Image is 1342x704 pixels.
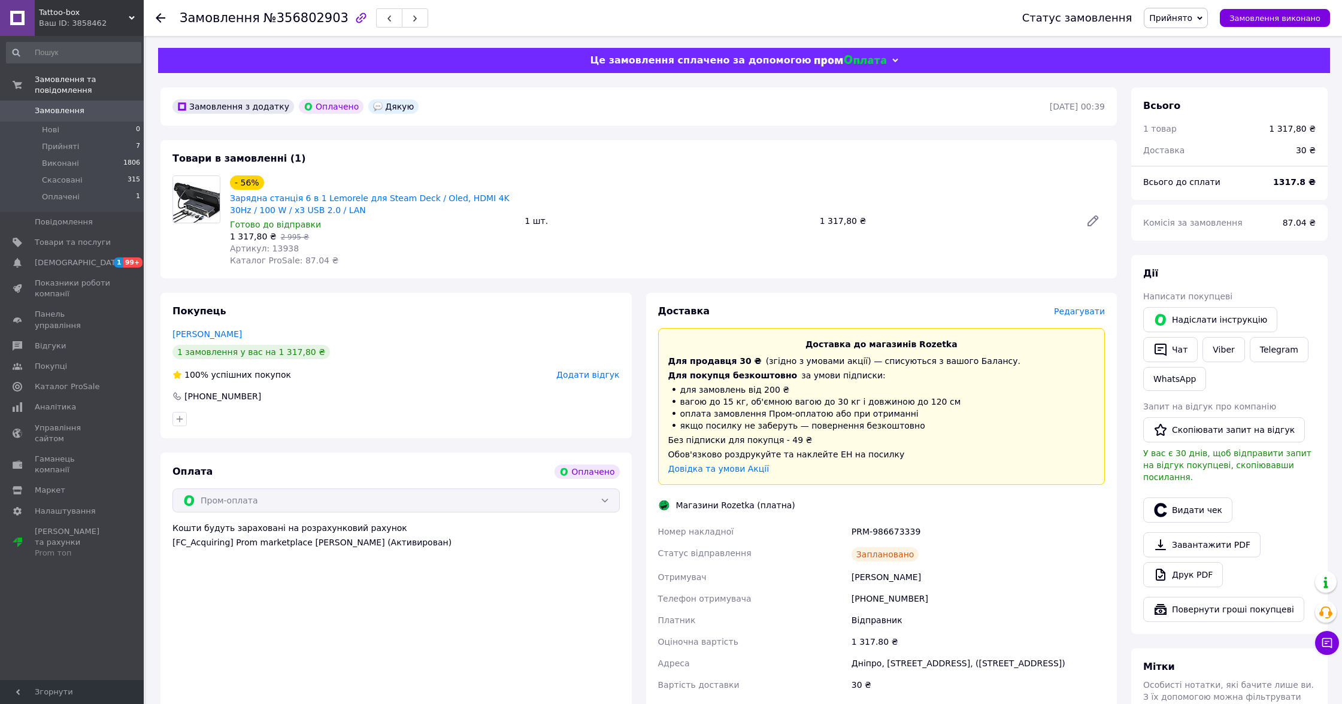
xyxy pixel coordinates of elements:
[1143,402,1276,411] span: Запит на відгук про компанію
[230,220,321,229] span: Готово до відправки
[156,12,165,24] div: Повернутися назад
[658,548,752,558] span: Статус відправлення
[173,176,220,223] img: Зарядна станція 6 в 1 Lemorele для Steam Deck / Oled, HDMI 4K 30Hz / 100 W / x3 USB 2.0 / LAN
[184,370,208,380] span: 100%
[1220,9,1330,27] button: Замовлення виконано
[668,408,1095,420] li: оплата замовлення Пром-оплатою або при отриманні
[668,369,1095,381] div: за умови підписки:
[1143,218,1243,227] span: Комісія за замовлення
[35,361,67,372] span: Покупці
[1143,337,1198,362] button: Чат
[1143,497,1232,523] button: Видати чек
[123,257,143,268] span: 99+
[1143,268,1158,279] span: Дії
[35,526,111,559] span: [PERSON_NAME] та рахунки
[1143,124,1177,133] span: 1 товар
[373,102,383,111] img: :speech_balloon:
[668,355,1095,367] div: (згідно з умовами акції) — списуються з вашого Балансу.
[668,371,798,380] span: Для покупця безкоштовно
[1229,14,1320,23] span: Замовлення виконано
[39,18,144,29] div: Ваш ID: 3858462
[172,329,242,339] a: [PERSON_NAME]
[172,345,330,359] div: 1 замовлення у вас на 1 317,80 ₴
[1149,13,1192,23] span: Прийнято
[136,125,140,135] span: 0
[658,680,740,690] span: Вартість доставки
[658,527,734,536] span: Номер накладної
[35,506,96,517] span: Налаштування
[590,54,811,66] span: Це замовлення сплачено за допомогою
[668,420,1095,432] li: якщо посилку не заберуть — повернення безкоштовно
[281,233,309,241] span: 2 995 ₴
[520,213,814,229] div: 1 шт.
[658,572,707,582] span: Отримувач
[1054,307,1105,316] span: Редагувати
[1143,661,1175,672] span: Мітки
[35,237,111,248] span: Товари та послуги
[180,11,260,25] span: Замовлення
[805,339,958,349] span: Доставка до магазинів Rozetka
[658,305,710,317] span: Доставка
[849,521,1107,542] div: PRM-986673339
[849,588,1107,609] div: [PHONE_NUMBER]
[42,141,79,152] span: Прийняті
[263,11,349,25] span: №356802903
[668,434,1095,446] div: Без підписки для покупця - 49 ₴
[35,548,111,559] div: Prom топ
[1143,562,1223,587] a: Друк PDF
[1143,177,1220,187] span: Всього до сплати
[1289,137,1323,163] div: 30 ₴
[849,653,1107,674] div: Дніпро, [STREET_ADDRESS], ([STREET_ADDRESS])
[849,631,1107,653] div: 1 317.80 ₴
[230,193,510,215] a: Зарядна станція 6 в 1 Lemorele для Steam Deck / Oled, HDMI 4K 30Hz / 100 W / x3 USB 2.0 / LAN
[1050,102,1105,111] time: [DATE] 00:39
[1143,417,1305,442] button: Скопіювати запит на відгук
[35,341,66,351] span: Відгуки
[1250,337,1308,362] a: Telegram
[1273,177,1316,187] b: 1317.8 ₴
[1143,307,1277,332] button: Надіслати інструкцію
[114,257,123,268] span: 1
[849,566,1107,588] div: [PERSON_NAME]
[556,370,619,380] span: Додати відгук
[172,466,213,477] span: Оплата
[230,244,299,253] span: Артикул: 13938
[849,609,1107,631] div: Відправник
[668,464,770,474] a: Довідка та умови Акції
[42,192,80,202] span: Оплачені
[230,232,277,241] span: 1 317,80 ₴
[1283,218,1316,227] span: 87.04 ₴
[658,637,738,647] span: Оціночна вартість
[35,257,123,268] span: [DEMOGRAPHIC_DATA]
[123,158,140,169] span: 1806
[172,305,226,317] span: Покупець
[814,55,886,66] img: evopay logo
[35,402,76,412] span: Аналітика
[35,381,99,392] span: Каталог ProSale
[1143,532,1261,557] a: Завантажити PDF
[1269,123,1316,135] div: 1 317,80 ₴
[42,158,79,169] span: Виконані
[172,536,620,548] div: [FC_Acquiring] Prom marketplace [PERSON_NAME] (Активирован)
[849,674,1107,696] div: 30 ₴
[136,141,140,152] span: 7
[35,278,111,299] span: Показники роботи компанії
[668,396,1095,408] li: вагою до 15 кг, об'ємною вагою до 30 кг і довжиною до 120 см
[39,7,129,18] span: Tattoo-box
[1143,597,1304,622] button: Повернути гроші покупцеві
[1143,100,1180,111] span: Всього
[1202,337,1244,362] a: Viber
[136,192,140,202] span: 1
[1143,292,1232,301] span: Написати покупцеві
[35,105,84,116] span: Замовлення
[668,356,762,366] span: Для продавця 30 ₴
[1143,145,1185,155] span: Доставка
[230,175,264,190] div: - 56%
[668,384,1095,396] li: для замовлень від 200 ₴
[299,99,363,114] div: Оплачено
[128,175,140,186] span: 315
[35,485,65,496] span: Маркет
[42,125,59,135] span: Нові
[6,42,141,63] input: Пошук
[183,390,262,402] div: [PHONE_NUMBER]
